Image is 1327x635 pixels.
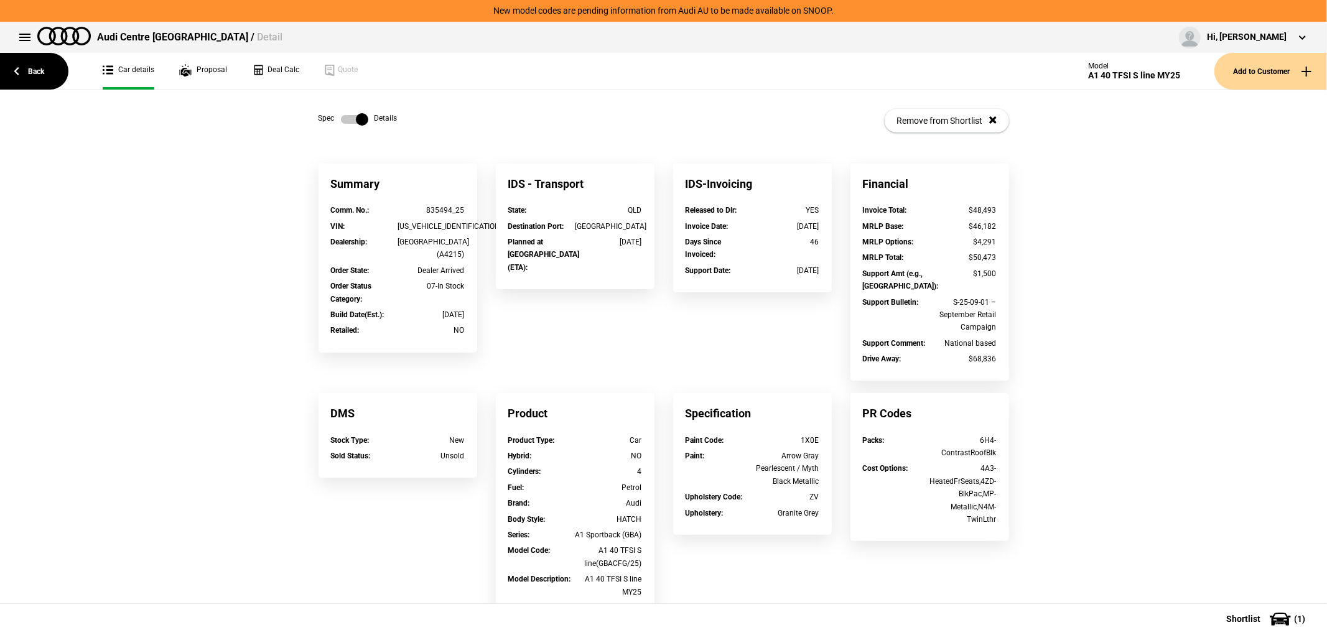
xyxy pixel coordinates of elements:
[575,450,642,462] div: NO
[929,434,997,460] div: 6H4-ContrastRoofBlk
[686,452,705,460] strong: Paint :
[575,529,642,541] div: A1 Sportback (GBA)
[1088,62,1180,70] div: Model
[575,497,642,509] div: Audi
[1208,603,1327,634] button: Shortlist(1)
[863,339,926,348] strong: Support Comment :
[575,573,642,598] div: A1 40 TFSI S line MY25
[575,204,642,216] div: QLD
[575,544,642,570] div: A1 40 TFSI S line(GBACFG/25)
[929,353,997,365] div: $68,836
[929,337,997,350] div: National based
[398,308,465,321] div: [DATE]
[508,499,530,508] strong: Brand :
[673,393,832,433] div: Specification
[508,452,532,460] strong: Hybrid :
[575,465,642,478] div: 4
[863,238,914,246] strong: MRLP Options :
[398,236,465,261] div: [GEOGRAPHIC_DATA] (A4215)
[331,282,372,303] strong: Order Status Category :
[929,267,997,280] div: $1,500
[1226,614,1260,623] span: Shortlist
[331,310,384,319] strong: Build Date(Est.) :
[508,436,555,445] strong: Product Type :
[929,220,997,233] div: $46,182
[752,491,819,503] div: ZV
[863,222,904,231] strong: MRLP Base :
[686,436,724,445] strong: Paint Code :
[508,206,527,215] strong: State :
[103,53,154,90] a: Car details
[929,296,997,334] div: S-25-09-01 – September Retail Campaign
[1207,31,1287,44] div: Hi, [PERSON_NAME]
[575,601,642,614] div: 4
[686,509,724,517] strong: Upholstery :
[508,575,571,583] strong: Model Description :
[508,483,524,492] strong: Fuel :
[850,393,1009,433] div: PR Codes
[508,238,580,272] strong: Planned at [GEOGRAPHIC_DATA] (ETA) :
[508,546,551,555] strong: Model Code :
[508,222,564,231] strong: Destination Port :
[575,220,642,233] div: [GEOGRAPHIC_DATA]
[752,236,819,248] div: 46
[496,393,654,433] div: Product
[686,266,731,275] strong: Support Date :
[496,164,654,204] div: IDS - Transport
[752,434,819,447] div: 1X0E
[319,393,477,433] div: DMS
[863,206,907,215] strong: Invoice Total :
[863,464,908,473] strong: Cost Options :
[1214,53,1327,90] button: Add to Customer
[686,238,722,259] strong: Days Since Invoiced :
[752,450,819,488] div: Arrow Gray Pearlescent / Myth Black Metallic
[97,30,282,44] div: Audi Centre [GEOGRAPHIC_DATA] /
[863,436,885,445] strong: Packs :
[508,467,541,476] strong: Cylinders :
[257,31,282,43] span: Detail
[863,253,904,262] strong: MRLP Total :
[331,222,345,231] strong: VIN :
[398,450,465,462] div: Unsold
[863,298,919,307] strong: Support Bulletin :
[575,236,642,248] div: [DATE]
[686,493,743,501] strong: Upholstery Code :
[331,206,370,215] strong: Comm. No. :
[850,164,1009,204] div: Financial
[673,164,832,204] div: IDS-Invoicing
[929,251,997,264] div: $50,473
[398,280,465,292] div: 07-In Stock
[398,220,465,233] div: [US_VEHICLE_IDENTIFICATION_NUMBER]
[686,206,737,215] strong: Released to Dlr :
[752,264,819,277] div: [DATE]
[575,434,642,447] div: Car
[331,436,370,445] strong: Stock Type :
[398,264,465,277] div: Dealer Arrived
[752,507,819,519] div: Granite Grey
[575,513,642,526] div: HATCH
[398,324,465,336] div: NO
[575,481,642,494] div: Petrol
[1294,614,1305,623] span: ( 1 )
[752,220,819,233] div: [DATE]
[331,326,360,335] strong: Retailed :
[398,204,465,216] div: 835494_25
[929,462,997,526] div: 4A3-HeatedFrSeats,4ZD-BlkPac,MP-Metallic,N4M-TwinLthr
[508,515,546,524] strong: Body Style :
[252,53,299,90] a: Deal Calc
[331,238,368,246] strong: Dealership :
[929,236,997,248] div: $4,291
[319,164,477,204] div: Summary
[885,109,1009,132] button: Remove from Shortlist
[319,113,398,126] div: Spec Details
[331,452,371,460] strong: Sold Status :
[863,355,901,363] strong: Drive Away :
[686,222,729,231] strong: Invoice Date :
[398,434,465,447] div: New
[37,27,91,45] img: audi.png
[863,269,939,290] strong: Support Amt (e.g., [GEOGRAPHIC_DATA]) :
[752,204,819,216] div: YES
[508,531,530,539] strong: Series :
[331,266,370,275] strong: Order State :
[179,53,227,90] a: Proposal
